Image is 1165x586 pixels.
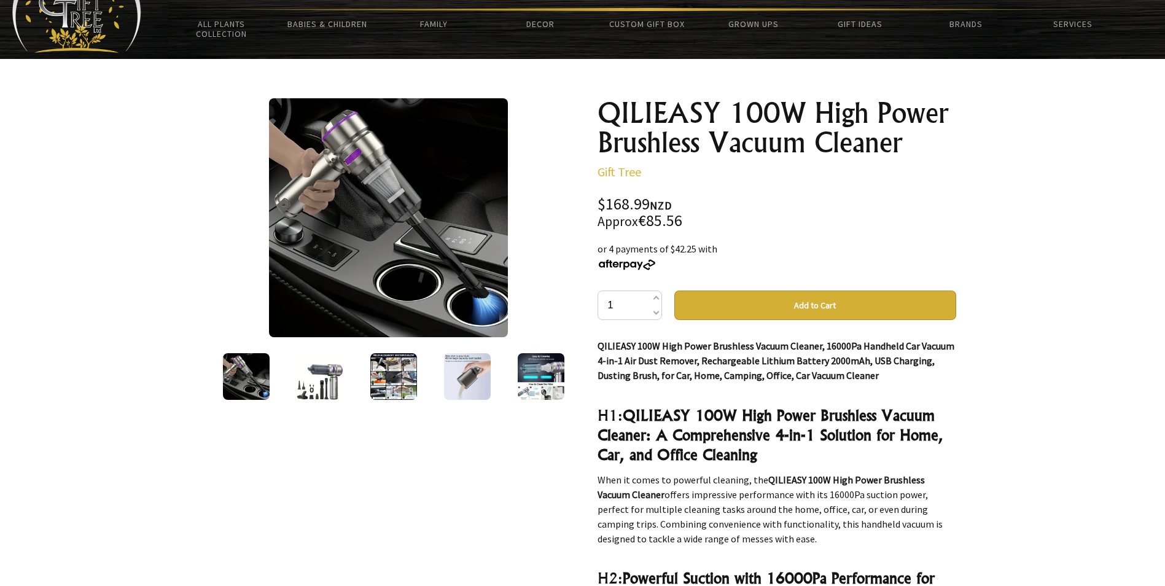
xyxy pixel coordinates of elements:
[444,353,491,400] img: QILIEASY 100W High Power Brushless Vacuum Cleaner
[598,406,943,464] strong: QILIEASY 100W High Power Brushless Vacuum Cleaner: A Comprehensive 4-in-1 Solution for Home, Car,...
[598,241,956,271] div: or 4 payments of $42.25 with
[518,353,564,400] img: QILIEASY 100W High Power Brushless Vacuum Cleaner
[806,11,913,37] a: Gift Ideas
[223,353,270,400] img: QILIEASY 100W High Power Brushless Vacuum Cleaner
[381,11,487,37] a: Family
[650,198,672,213] span: NZD
[700,11,806,37] a: Grown Ups
[598,472,956,546] p: When it comes to powerful cleaning, the offers impressive performance with its 16000Pa suction po...
[598,259,657,270] img: Afterpay
[594,11,700,37] a: Custom Gift Box
[598,164,641,179] a: Gift Tree
[913,11,1019,37] a: Brands
[168,11,275,47] a: All Plants Collection
[269,98,508,337] img: QILIEASY 100W High Power Brushless Vacuum Cleaner
[487,11,593,37] a: Decor
[598,405,956,464] h3: H1:
[598,98,956,157] h1: QILIEASY 100W High Power Brushless Vacuum Cleaner
[275,11,381,37] a: Babies & Children
[598,213,638,230] small: Approx
[598,340,954,381] strong: QILIEASY 100W High Power Brushless Vacuum Cleaner, 16000Pa Handheld Car Vacuum 4-in-1 Air Dust Re...
[598,474,925,501] strong: QILIEASY 100W High Power Brushless Vacuum Cleaner
[598,197,956,229] div: $168.99 €85.56
[297,353,343,400] img: QILIEASY 100W High Power Brushless Vacuum Cleaner
[370,353,417,400] img: QILIEASY 100W High Power Brushless Vacuum Cleaner
[1019,11,1126,37] a: Services
[674,291,956,320] button: Add to Cart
